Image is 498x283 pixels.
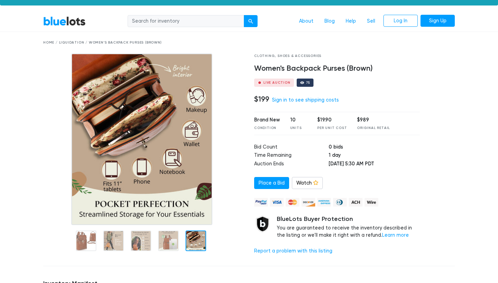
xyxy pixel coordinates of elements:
td: Auction Ends [254,160,329,169]
a: Report a problem with this listing [254,248,332,254]
img: 7932ece0-5702-4039-992a-6661f3a944f1-1731293706.jpg [71,54,212,225]
a: Sell [361,15,381,28]
a: Blog [319,15,340,28]
a: BlueLots [43,16,86,26]
h4: $199 [254,95,269,104]
img: buyer_protection_shield-3b65640a83011c7d3ede35a8e5a80bfdfaa6a97447f0071c1475b91a4b0b3d01.png [254,215,271,233]
div: $989 [357,116,390,124]
div: 75 [306,81,310,84]
td: Bid Count [254,143,329,152]
div: Home / Liquidation / Women's Backpack Purses (Brown) [43,40,455,45]
img: discover-82be18ecfda2d062aad2762c1ca80e2d36a4073d45c9e0ffae68cd515fbd3d32.png [301,198,315,207]
img: paypal_credit-80455e56f6e1299e8d57f40c0dcee7b8cd4ae79b9eccbfc37e2480457ba36de9.png [254,198,268,207]
img: american_express-ae2a9f97a040b4b41f6397f7637041a5861d5f99d0716c09922aba4e24c8547d.png [317,198,331,207]
a: Learn more [382,232,409,238]
div: 10 [290,116,307,124]
img: diners_club-c48f30131b33b1bb0e5d0e2dbd43a8bea4cb12cb2961413e2f4250e06c020426.png [333,198,347,207]
div: Live Auction [263,81,290,84]
img: visa-79caf175f036a155110d1892330093d4c38f53c55c9ec9e2c3a54a56571784bb.png [270,198,284,207]
div: Units [290,126,307,131]
div: Brand New [254,116,280,124]
input: Search for inventory [128,15,244,27]
div: Condition [254,126,280,131]
img: ach-b7992fed28a4f97f893c574229be66187b9afb3f1a8d16a4691d3d3140a8ab00.png [349,198,363,207]
a: About [294,15,319,28]
td: Time Remaining [254,152,329,160]
img: wire-908396882fe19aaaffefbd8e17b12f2f29708bd78693273c0e28e3a24408487f.png [365,198,378,207]
div: $19.90 [317,116,347,124]
h4: Women's Backpack Purses (Brown) [254,64,420,73]
td: 0 bids [329,143,419,152]
img: mastercard-42073d1d8d11d6635de4c079ffdb20a4f30a903dc55d1612383a1b395dd17f39.png [286,198,299,207]
div: Original Retail [357,126,390,131]
div: Per Unit Cost [317,126,347,131]
a: Sign in to see shipping costs [272,97,339,103]
a: Help [340,15,361,28]
a: Sign Up [420,15,455,27]
a: Watch [292,177,323,189]
div: You are guaranteed to receive the inventory described in the listing or we'll make it right with ... [277,215,420,239]
td: 1 day [329,152,419,160]
h5: BlueLots Buyer Protection [277,215,420,223]
td: [DATE] 5:30 AM PDT [329,160,419,169]
div: Clothing, Shoes & Accessories [254,54,420,59]
a: Log In [383,15,418,27]
a: Place a Bid [254,177,289,189]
